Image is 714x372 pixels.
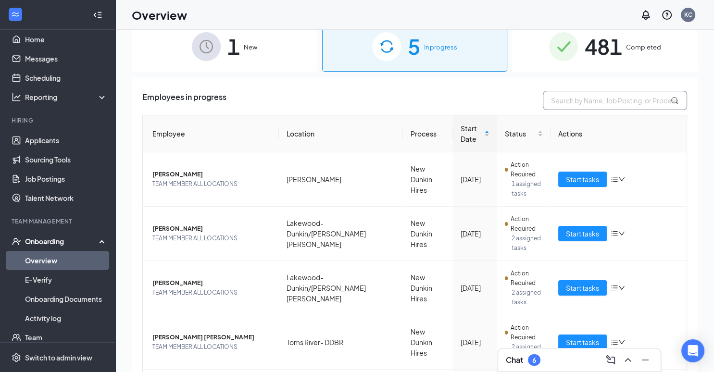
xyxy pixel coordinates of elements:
[12,116,105,124] div: Hiring
[12,92,21,102] svg: Analysis
[511,323,543,342] span: Action Required
[611,175,618,183] span: bars
[25,289,107,309] a: Onboarding Documents
[461,337,489,347] div: [DATE]
[25,188,107,208] a: Talent Network
[512,342,543,361] span: 2 assigned tasks
[566,174,599,185] span: Start tasks
[279,207,403,261] td: Lakewood- Dunkin/[PERSON_NAME] [PERSON_NAME]
[12,236,21,246] svg: UserCheck
[152,224,271,234] span: [PERSON_NAME]
[611,338,618,346] span: bars
[25,49,107,68] a: Messages
[618,230,625,237] span: down
[532,356,536,364] div: 6
[558,280,607,296] button: Start tasks
[25,353,92,362] div: Switch to admin view
[639,354,651,366] svg: Minimize
[618,176,625,183] span: down
[512,288,543,307] span: 2 assigned tasks
[25,169,107,188] a: Job Postings
[511,214,543,234] span: Action Required
[12,353,21,362] svg: Settings
[461,123,482,144] span: Start Date
[638,352,653,368] button: Minimize
[408,30,420,63] span: 5
[11,10,20,19] svg: WorkstreamLogo
[25,30,107,49] a: Home
[566,228,599,239] span: Start tasks
[558,335,607,350] button: Start tasks
[505,128,536,139] span: Status
[626,42,661,52] span: Completed
[244,42,257,52] span: New
[279,115,403,152] th: Location
[25,92,108,102] div: Reporting
[461,174,489,185] div: [DATE]
[25,309,107,328] a: Activity log
[279,152,403,207] td: [PERSON_NAME]
[403,152,453,207] td: New Dunkin Hires
[143,115,279,152] th: Employee
[497,115,551,152] th: Status
[93,10,102,20] svg: Collapse
[25,251,107,270] a: Overview
[152,234,271,243] span: TEAM MEMBER ALL LOCATIONS
[152,342,271,352] span: TEAM MEMBER ALL LOCATIONS
[403,315,453,370] td: New Dunkin Hires
[620,352,636,368] button: ChevronUp
[551,115,687,152] th: Actions
[622,354,634,366] svg: ChevronUp
[152,288,271,298] span: TEAM MEMBER ALL LOCATIONS
[558,226,607,241] button: Start tasks
[512,179,543,198] span: 1 assigned tasks
[25,150,107,169] a: Sourcing Tools
[511,160,543,179] span: Action Required
[684,11,692,19] div: KC
[611,230,618,237] span: bars
[403,207,453,261] td: New Dunkin Hires
[681,339,704,362] div: Open Intercom Messenger
[152,333,271,342] span: [PERSON_NAME] [PERSON_NAME]
[461,283,489,293] div: [DATE]
[279,315,403,370] td: Toms River- DDBR
[640,9,651,21] svg: Notifications
[566,283,599,293] span: Start tasks
[279,261,403,315] td: Lakewood- Dunkin/[PERSON_NAME] [PERSON_NAME]
[543,91,687,110] input: Search by Name, Job Posting, or Process
[585,30,622,63] span: 481
[611,284,618,292] span: bars
[618,285,625,291] span: down
[511,269,543,288] span: Action Required
[152,278,271,288] span: [PERSON_NAME]
[132,7,187,23] h1: Overview
[152,179,271,189] span: TEAM MEMBER ALL LOCATIONS
[558,172,607,187] button: Start tasks
[605,354,616,366] svg: ComposeMessage
[25,68,107,87] a: Scheduling
[25,270,107,289] a: E-Verify
[461,228,489,239] div: [DATE]
[403,261,453,315] td: New Dunkin Hires
[25,131,107,150] a: Applicants
[506,355,523,365] h3: Chat
[618,339,625,346] span: down
[12,217,105,225] div: Team Management
[227,30,240,63] span: 1
[661,9,673,21] svg: QuestionInfo
[152,170,271,179] span: [PERSON_NAME]
[603,352,618,368] button: ComposeMessage
[403,115,453,152] th: Process
[25,236,99,246] div: Onboarding
[142,91,226,110] span: Employees in progress
[25,328,107,347] a: Team
[566,337,599,347] span: Start tasks
[512,234,543,253] span: 2 assigned tasks
[424,42,457,52] span: In progress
